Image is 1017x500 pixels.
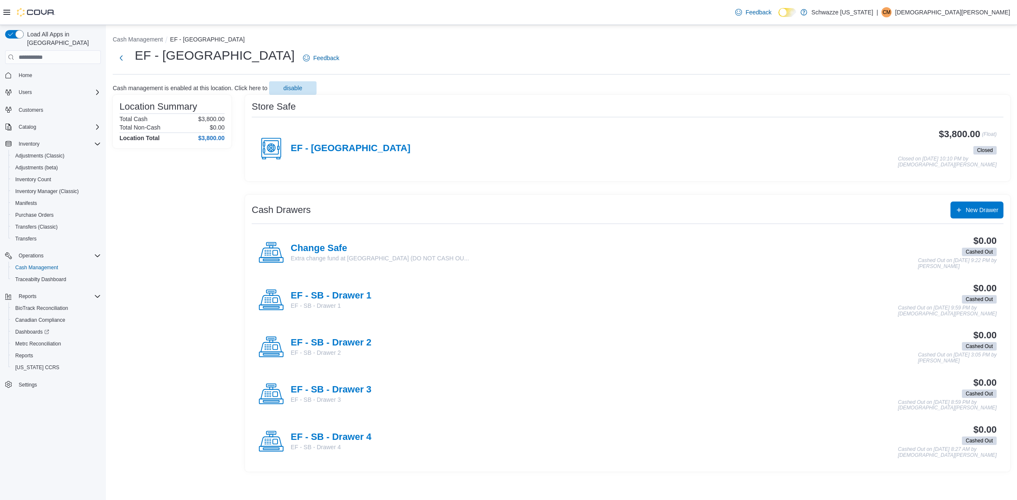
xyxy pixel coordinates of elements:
[977,146,993,154] span: Closed
[12,315,101,325] span: Canadian Compliance
[918,258,997,269] p: Cashed Out on [DATE] 9:22 PM by [PERSON_NAME]
[732,4,775,21] a: Feedback
[2,103,104,116] button: Customers
[15,317,65,323] span: Canadian Compliance
[12,327,53,337] a: Dashboards
[8,150,104,162] button: Adjustments (Classic)
[973,283,997,293] h3: $0.00
[119,135,160,141] h4: Location Total
[966,343,993,350] span: Cashed Out
[15,224,58,230] span: Transfers (Classic)
[15,251,47,261] button: Operations
[2,290,104,302] button: Reports
[119,116,147,122] h6: Total Cash
[170,36,245,43] button: EF - [GEOGRAPHIC_DATA]
[8,233,104,245] button: Transfers
[15,188,79,195] span: Inventory Manager (Classic)
[198,135,225,141] h4: $3,800.00
[898,305,997,317] p: Cashed Out on [DATE] 9:59 PM by [DEMOGRAPHIC_DATA][PERSON_NAME]
[12,174,55,185] a: Inventory Count
[12,210,101,220] span: Purchase Orders
[15,235,36,242] span: Transfers
[12,327,101,337] span: Dashboards
[291,254,469,262] p: Extra change fund at [GEOGRAPHIC_DATA] (DO NOT CASH OU...
[8,221,104,233] button: Transfers (Classic)
[12,198,101,208] span: Manifests
[291,243,469,254] h4: Change Safe
[12,234,40,244] a: Transfers
[135,47,295,64] h1: EF - [GEOGRAPHIC_DATA]
[15,70,101,80] span: Home
[291,432,372,443] h4: EF - SB - Drawer 4
[291,348,372,357] p: EF - SB - Drawer 2
[811,7,873,17] p: Schwazze [US_STATE]
[15,291,40,301] button: Reports
[19,141,39,147] span: Inventory
[12,315,69,325] a: Canadian Compliance
[19,72,32,79] span: Home
[19,107,43,113] span: Customers
[12,351,36,361] a: Reports
[15,122,39,132] button: Catalog
[12,151,101,161] span: Adjustments (Classic)
[15,364,59,371] span: [US_STATE] CCRS
[15,105,47,115] a: Customers
[966,390,993,398] span: Cashed Out
[291,290,372,301] h4: EF - SB - Drawer 1
[8,338,104,350] button: Metrc Reconciliation
[8,185,104,197] button: Inventory Manager (Classic)
[962,295,997,304] span: Cashed Out
[15,340,61,347] span: Metrc Reconciliation
[950,202,1003,218] button: New Drawer
[966,206,998,214] span: New Drawer
[12,262,101,273] span: Cash Management
[15,251,101,261] span: Operations
[966,248,993,256] span: Cashed Out
[973,146,997,155] span: Closed
[8,174,104,185] button: Inventory Count
[113,50,130,66] button: Next
[8,262,104,273] button: Cash Management
[119,102,197,112] h3: Location Summary
[962,248,997,256] span: Cashed Out
[939,129,981,139] h3: $3,800.00
[973,378,997,388] h3: $0.00
[198,116,225,122] p: $3,800.00
[12,274,101,285] span: Traceabilty Dashboard
[19,381,37,388] span: Settings
[12,351,101,361] span: Reports
[15,70,36,80] a: Home
[291,143,411,154] h4: EF - [GEOGRAPHIC_DATA]
[17,8,55,17] img: Cova
[881,7,892,17] div: Christian Mueller
[973,330,997,340] h3: $0.00
[15,164,58,171] span: Adjustments (beta)
[12,274,69,285] a: Traceabilty Dashboard
[113,36,163,43] button: Cash Management
[2,69,104,81] button: Home
[15,276,66,283] span: Traceabilty Dashboard
[2,138,104,150] button: Inventory
[12,186,82,196] a: Inventory Manager (Classic)
[291,395,372,404] p: EF - SB - Drawer 3
[119,124,161,131] h6: Total Non-Cash
[966,437,993,445] span: Cashed Out
[291,384,372,395] h4: EF - SB - Drawer 3
[12,362,63,373] a: [US_STATE] CCRS
[19,89,32,96] span: Users
[252,102,296,112] h3: Store Safe
[252,205,311,215] h3: Cash Drawers
[2,378,104,391] button: Settings
[12,151,68,161] a: Adjustments (Classic)
[15,176,51,183] span: Inventory Count
[12,186,101,196] span: Inventory Manager (Classic)
[313,54,339,62] span: Feedback
[15,87,35,97] button: Users
[973,425,997,435] h3: $0.00
[12,262,61,273] a: Cash Management
[982,129,997,144] p: (Float)
[15,200,37,207] span: Manifests
[291,337,372,348] h4: EF - SB - Drawer 2
[15,122,101,132] span: Catalog
[5,66,101,413] nav: Complex example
